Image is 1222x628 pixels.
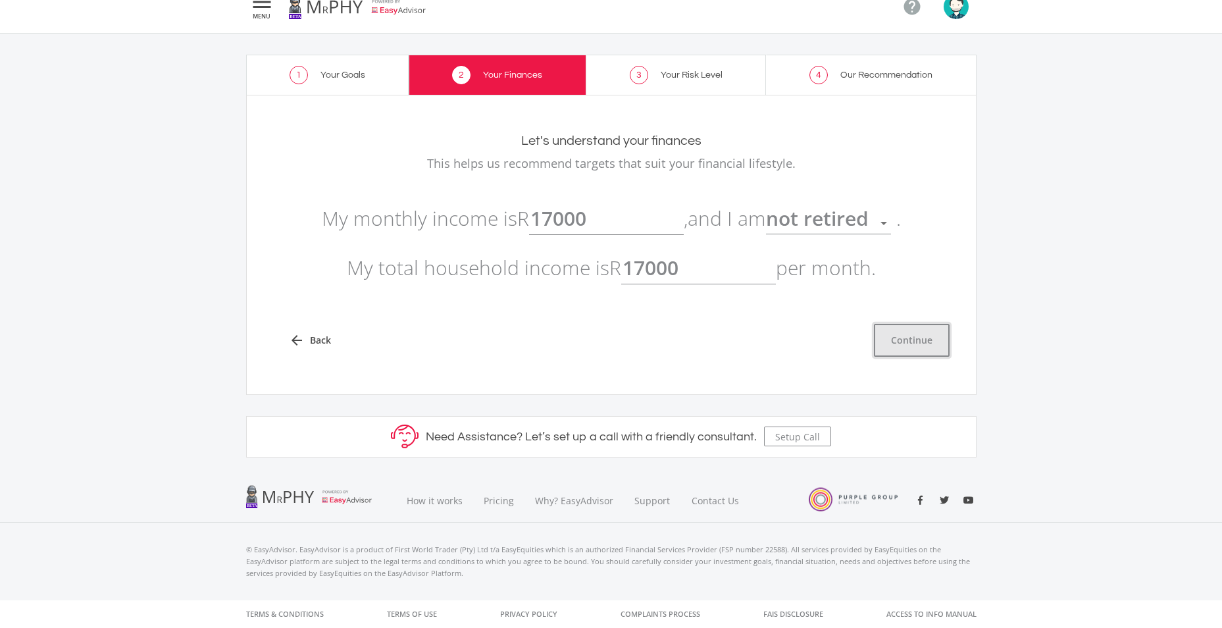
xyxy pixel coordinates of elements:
p: This helps us recommend targets that suit your financial lifestyle. [270,154,953,172]
a: Access to Info Manual [886,600,977,628]
button: Continue [874,324,950,357]
span: Back [310,333,331,347]
h5: Need Assistance? Let’s set up a call with a friendly consultant. [426,430,757,444]
a: Why? EasyAdvisor [524,479,624,523]
span: 1 [290,66,308,84]
a: Privacy Policy [500,600,557,628]
button: Setup Call [764,427,831,446]
a: Support [624,479,681,523]
a: FAIS Disclosure [763,600,823,628]
span: 2 [452,66,471,84]
span: 4 [809,66,828,84]
a: Contact Us [681,479,751,523]
a: Complaints Process [621,600,700,628]
a: 1 Your Goals [246,55,409,95]
a: 4 Our Recommendation [766,55,977,95]
a: 3 Your Risk Level [586,55,767,95]
a: Terms of Use [387,600,437,628]
a: 2 Your Finances [409,55,586,95]
a: How it works [396,479,473,523]
p: My monthly income is R , and I am . My total household income is R per month. [270,194,953,292]
span: 3 [630,66,648,84]
a: Terms & Conditions [246,600,324,628]
p: © EasyAdvisor. EasyAdvisor is a product of First World Trader (Pty) Ltd t/a EasyEquities which is... [246,544,977,579]
span: not retired [766,205,869,232]
span: Our Recommendation [840,70,932,80]
span: MENU [250,13,274,19]
span: Your Risk Level [661,70,723,80]
span: Your Goals [320,70,365,80]
a: Pricing [473,479,524,523]
a: arrow_back Back [273,324,347,357]
span: Your Finances [483,70,542,80]
i: arrow_back [289,332,305,348]
h2: Let's understand your finances [270,133,953,149]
